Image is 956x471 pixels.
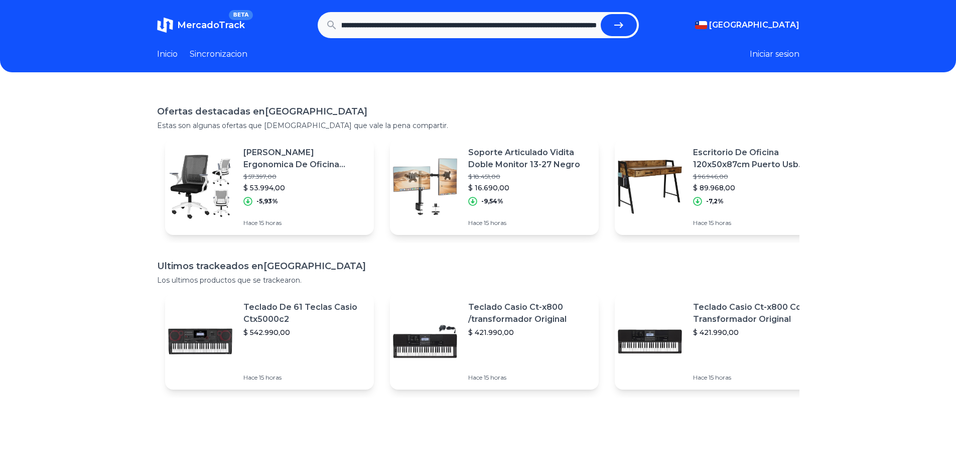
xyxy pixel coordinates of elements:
img: Chile [695,21,707,29]
p: $ 53.994,00 [243,183,366,193]
p: -5,93% [256,197,278,205]
img: Featured image [165,152,235,222]
a: Featured imageTeclado Casio Ct-x800 /transformador Original$ 421.990,00Hace 15 horas [390,293,599,390]
p: $ 421.990,00 [693,327,815,337]
p: Hace 15 horas [243,374,366,382]
a: Sincronizacion [190,48,247,60]
a: Inicio [157,48,178,60]
p: Hace 15 horas [468,219,591,227]
p: Hace 15 horas [693,374,815,382]
img: Featured image [165,306,235,377]
a: Featured imageTeclado De 61 Teclas Casio Ctx5000c2$ 542.990,00Hace 15 horas [165,293,374,390]
h1: Ultimos trackeados en [GEOGRAPHIC_DATA] [157,259,799,273]
span: BETA [229,10,252,20]
p: Teclado De 61 Teclas Casio Ctx5000c2 [243,301,366,325]
p: Teclado Casio Ct-x800 Con Transformador Original [693,301,815,325]
p: $ 421.990,00 [468,327,591,337]
p: $ 96.946,00 [693,173,815,181]
img: MercadoTrack [157,17,173,33]
a: Featured image[PERSON_NAME] Ergonomica De Oficina Escritorio Ejecutiva Látex$ 57.397,00$ 53.994,0... [165,139,374,235]
p: -7,2% [706,197,724,205]
p: $ 57.397,00 [243,173,366,181]
span: [GEOGRAPHIC_DATA] [709,19,799,31]
p: Escritorio De Oficina 120x50x87cm Puerto Usb Bolsillo Gancho [693,147,815,171]
a: Featured imageSoporte Articulado Vidita Doble Monitor 13-27 Negro$ 18.451,00$ 16.690,00-9,54%Hace... [390,139,599,235]
p: Teclado Casio Ct-x800 /transformador Original [468,301,591,325]
p: Estas son algunas ofertas que [DEMOGRAPHIC_DATA] que vale la pena compartir. [157,121,799,131]
h1: Ofertas destacadas en [GEOGRAPHIC_DATA] [157,104,799,119]
img: Featured image [615,152,685,222]
button: Iniciar sesion [750,48,799,60]
a: MercadoTrackBETA [157,17,245,33]
img: Featured image [390,306,460,377]
p: $ 18.451,00 [468,173,591,181]
p: Hace 15 horas [243,219,366,227]
a: Featured imageEscritorio De Oficina 120x50x87cm Puerto Usb Bolsillo Gancho$ 96.946,00$ 89.968,00-... [615,139,824,235]
p: $ 89.968,00 [693,183,815,193]
p: Hace 15 horas [468,374,591,382]
p: -9,54% [481,197,503,205]
p: $ 16.690,00 [468,183,591,193]
p: Los ultimos productos que se trackearon. [157,275,799,285]
p: Hace 15 horas [693,219,815,227]
img: Featured image [390,152,460,222]
p: $ 542.990,00 [243,327,366,337]
p: [PERSON_NAME] Ergonomica De Oficina Escritorio Ejecutiva Látex [243,147,366,171]
p: Soporte Articulado Vidita Doble Monitor 13-27 Negro [468,147,591,171]
img: Featured image [615,306,685,377]
span: MercadoTrack [177,20,245,31]
a: Featured imageTeclado Casio Ct-x800 Con Transformador Original$ 421.990,00Hace 15 horas [615,293,824,390]
button: [GEOGRAPHIC_DATA] [695,19,799,31]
